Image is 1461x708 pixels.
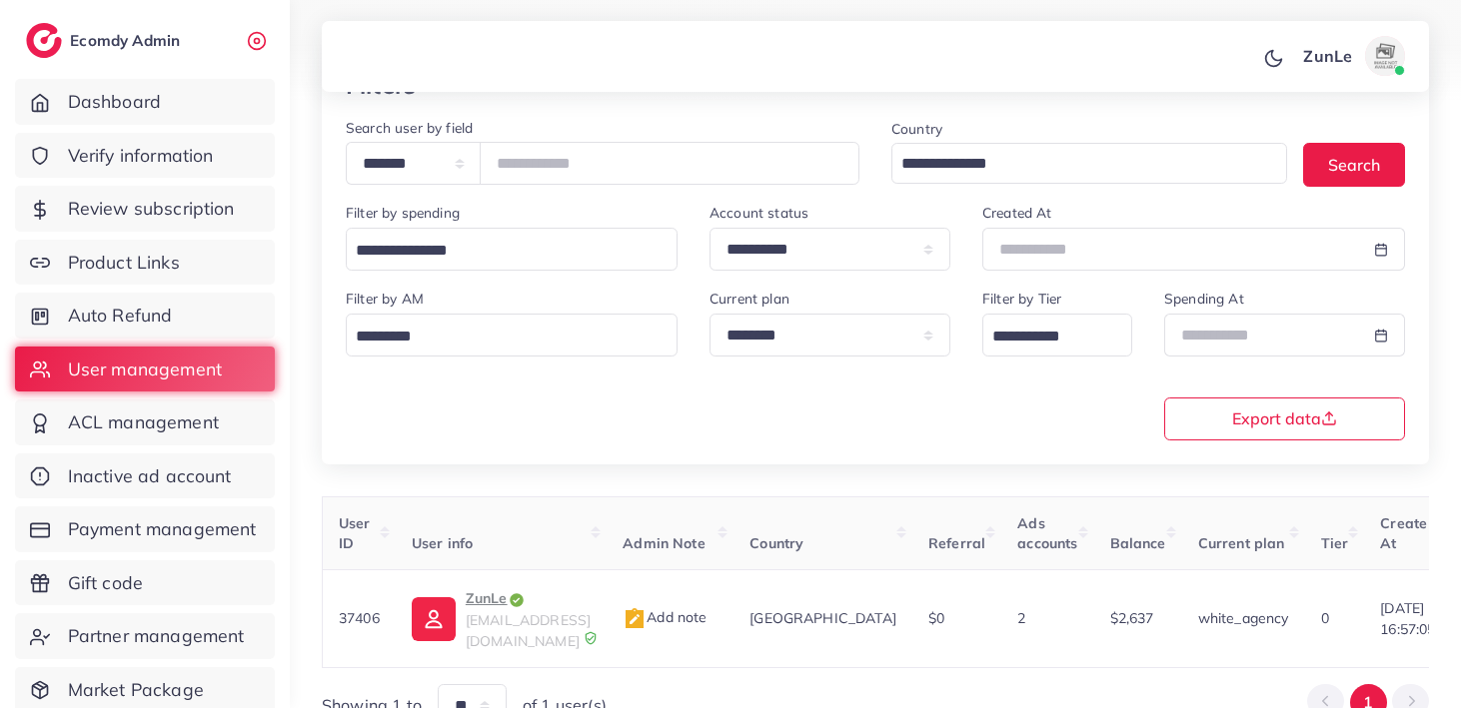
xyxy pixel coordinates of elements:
[68,623,245,649] span: Partner management
[584,631,598,645] img: 9CAL8B2pu8EFxCJHYAAAAldEVYdGRhdGU6Y3JlYXRlADIwMjItMTItMDlUMDQ6NTg6MzkrMDA6MDBXSlgLAAAAJXRFWHRkYXR...
[710,289,789,309] label: Current plan
[68,677,204,703] span: Market Package
[70,31,185,50] h2: Ecomdy Admin
[749,609,896,627] span: [GEOGRAPHIC_DATA]
[15,133,275,179] a: Verify information
[1303,143,1405,186] button: Search
[346,314,678,356] div: Search for option
[68,196,235,222] span: Review subscription
[1017,514,1077,552] span: Ads accounts
[346,118,473,138] label: Search user by field
[1365,36,1405,76] img: avatar
[349,236,652,267] input: Search for option
[466,586,591,610] p: ZunLe
[710,203,808,223] label: Account status
[466,611,591,649] span: [EMAIL_ADDRESS][DOMAIN_NAME]
[623,534,706,552] span: Admin Note
[26,23,185,58] a: logoEcomdy Admin
[1321,609,1329,627] span: 0
[1292,36,1413,76] a: ZunLeavatar
[339,609,380,627] span: 37406
[1017,609,1025,627] span: 2
[68,463,232,489] span: Inactive ad account
[928,534,985,552] span: Referral
[1198,609,1289,627] span: white_agency
[15,186,275,232] a: Review subscription
[68,516,257,542] span: Payment management
[1380,598,1435,639] span: [DATE] 16:57:05
[15,506,275,552] a: Payment management
[982,314,1132,356] div: Search for option
[982,289,1061,309] label: Filter by Tier
[346,203,460,223] label: Filter by spending
[891,143,1287,184] div: Search for option
[1164,289,1244,309] label: Spending At
[349,322,652,353] input: Search for option
[15,347,275,392] a: User management
[985,322,1106,353] input: Search for option
[346,228,678,271] div: Search for option
[1198,534,1285,552] span: Current plan
[891,119,942,139] label: Country
[749,534,803,552] span: Country
[894,149,1261,180] input: Search for option
[1380,514,1427,552] span: Create At
[508,591,526,609] img: icon-tick.de4e08dc.svg
[623,607,647,631] img: admin_note.cdd0b510.svg
[15,453,275,499] a: Inactive ad account
[15,560,275,606] a: Gift code
[68,409,219,435] span: ACL management
[928,609,944,627] span: $0
[68,356,222,382] span: User management
[68,250,180,276] span: Product Links
[346,289,424,309] label: Filter by AM
[1303,44,1352,68] p: ZunLe
[1110,534,1166,552] span: Balance
[15,399,275,445] a: ACL management
[15,293,275,339] a: Auto Refund
[1164,397,1405,440] button: Export data
[412,534,473,552] span: User info
[1321,534,1349,552] span: Tier
[412,597,456,641] img: ic-user-info.36bf1079.svg
[339,514,371,552] span: User ID
[68,570,143,596] span: Gift code
[68,303,173,329] span: Auto Refund
[623,608,707,626] span: Add note
[1110,609,1154,627] span: $2,637
[68,143,214,169] span: Verify information
[982,203,1052,223] label: Created At
[68,89,161,115] span: Dashboard
[15,79,275,125] a: Dashboard
[15,613,275,659] a: Partner management
[412,586,591,651] a: ZunLe[EMAIL_ADDRESS][DOMAIN_NAME]
[15,240,275,286] a: Product Links
[26,23,62,58] img: logo
[1232,410,1337,426] span: Export data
